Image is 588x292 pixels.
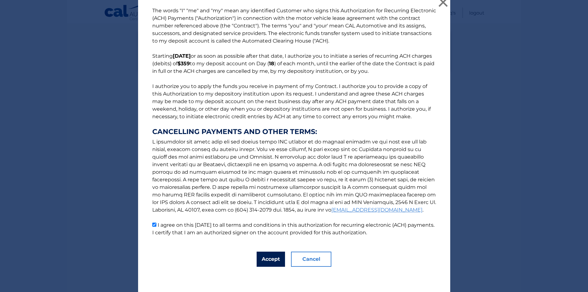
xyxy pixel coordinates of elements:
button: Cancel [291,252,331,267]
a: [EMAIL_ADDRESS][DOMAIN_NAME] [331,207,422,213]
label: I agree on this [DATE] to all terms and conditions in this authorization for recurring electronic... [152,222,434,236]
b: 18 [269,61,274,67]
p: The words "I" "me" and "my" mean any identified Customer who signs this Authorization for Recurri... [146,7,442,237]
b: $359 [178,61,190,67]
button: Accept [257,252,285,267]
b: [DATE] [173,53,191,59]
strong: CANCELLING PAYMENTS AND OTHER TERMS: [152,128,436,136]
